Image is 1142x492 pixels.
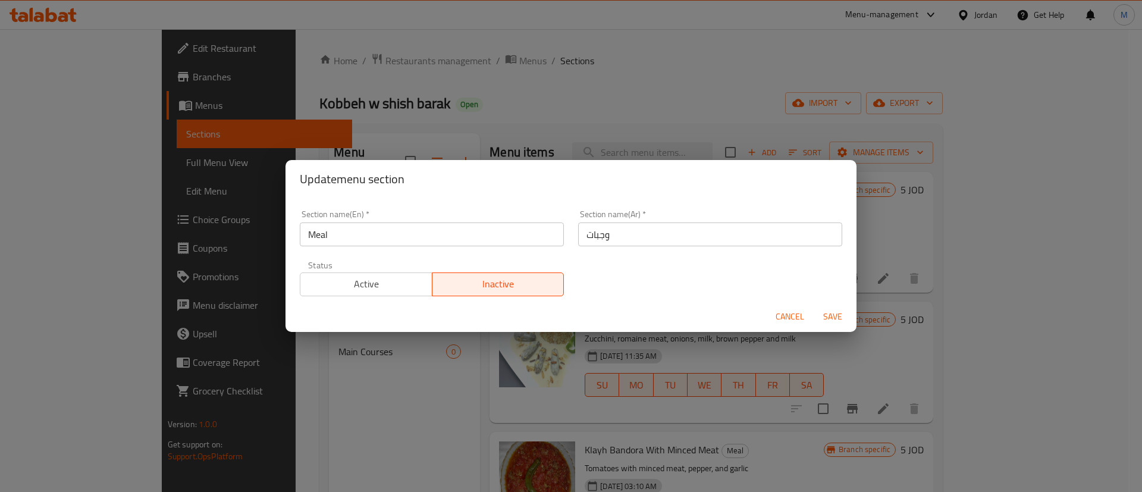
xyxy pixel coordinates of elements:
[300,272,432,296] button: Active
[432,272,564,296] button: Inactive
[300,223,564,246] input: Please enter section name(en)
[818,309,847,324] span: Save
[776,309,804,324] span: Cancel
[300,170,842,189] h2: Update menu section
[305,275,428,293] span: Active
[771,306,809,328] button: Cancel
[814,306,852,328] button: Save
[578,223,842,246] input: Please enter section name(ar)
[437,275,560,293] span: Inactive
